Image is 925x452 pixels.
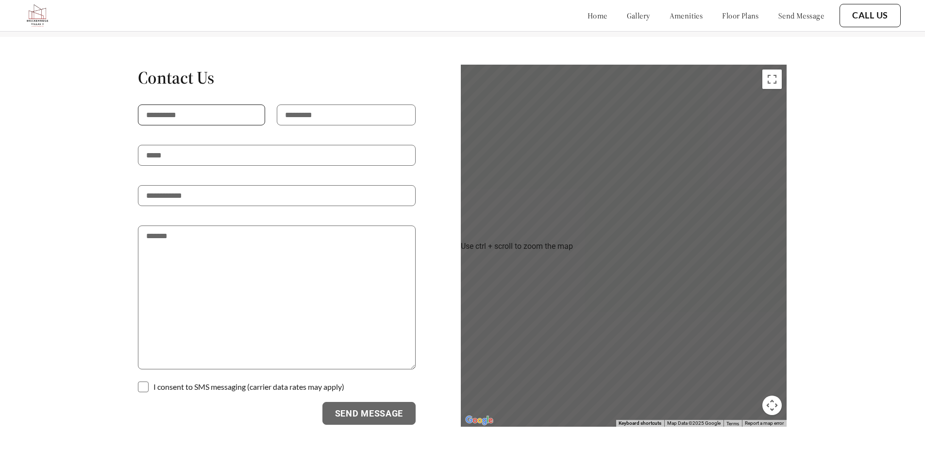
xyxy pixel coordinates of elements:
a: Terms (opens in new tab) [726,420,739,426]
button: Keyboard shortcuts [619,420,661,427]
img: bv2_logo.png [24,2,50,29]
a: gallery [627,11,650,20]
a: send message [778,11,824,20]
button: Send Message [322,402,416,425]
h1: Contact Us [138,67,416,88]
a: Open this area in Google Maps (opens a new window) [463,414,495,427]
img: Google [463,414,495,427]
button: Call Us [840,4,901,27]
button: Map camera controls [762,396,782,415]
a: amenities [670,11,703,20]
button: Toggle fullscreen view [762,70,782,89]
a: Call Us [852,10,888,21]
span: Map Data ©2025 Google [667,420,721,426]
a: floor plans [722,11,759,20]
a: home [588,11,607,20]
a: Report a map error [745,420,784,426]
